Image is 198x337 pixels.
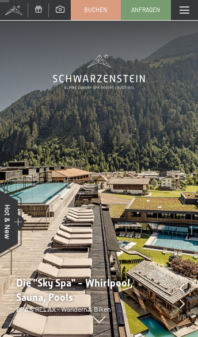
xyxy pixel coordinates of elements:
a: Anfragen [121,1,170,20]
span: / [180,313,182,323]
span: Buchen [84,6,107,14]
span: 1 [177,313,180,323]
a: Buchen [71,1,120,20]
span: SPA & RELAX - Wandern & Biken [16,305,111,313]
span: 8 [182,313,186,323]
span: Hot & New [3,205,12,240]
span: Anfragen [131,6,160,14]
span: Die "Sky Spa" - Whirlpool, Sauna, Pools [16,277,133,303]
